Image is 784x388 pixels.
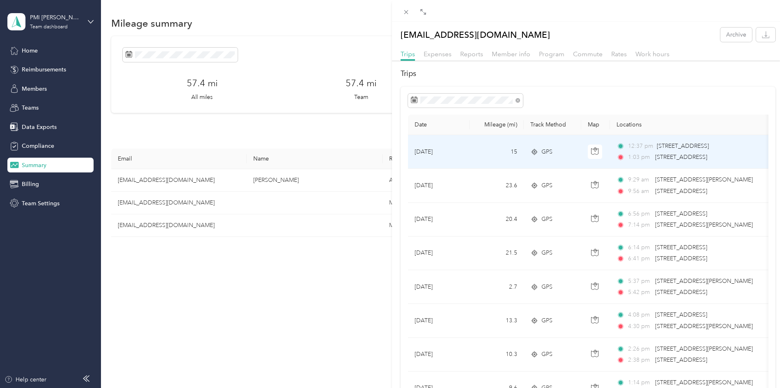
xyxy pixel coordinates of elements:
[460,50,483,58] span: Reports
[539,50,564,58] span: Program
[573,50,603,58] span: Commute
[635,50,669,58] span: Work hours
[581,115,610,135] th: Map
[628,153,651,162] span: 1:03 pm
[424,50,452,58] span: Expenses
[655,255,707,262] span: [STREET_ADDRESS]
[470,304,524,337] td: 13.3
[611,50,627,58] span: Rates
[655,188,707,195] span: [STREET_ADDRESS]
[541,248,552,257] span: GPS
[628,220,651,230] span: 7:14 pm
[470,203,524,236] td: 20.4
[492,50,530,58] span: Member info
[470,135,524,169] td: 15
[628,243,651,252] span: 6:14 pm
[541,181,552,190] span: GPS
[408,236,470,270] td: [DATE]
[401,50,415,58] span: Trips
[655,210,707,217] span: [STREET_ADDRESS]
[657,142,709,149] span: [STREET_ADDRESS]
[401,28,550,42] p: [EMAIL_ADDRESS][DOMAIN_NAME]
[541,147,552,156] span: GPS
[628,356,651,365] span: 2:38 pm
[655,379,753,386] span: [STREET_ADDRESS][PERSON_NAME]
[628,254,651,263] span: 6:41 pm
[408,135,470,169] td: [DATE]
[408,338,470,372] td: [DATE]
[655,244,707,251] span: [STREET_ADDRESS]
[408,115,470,135] th: Date
[628,322,651,331] span: 4:30 pm
[628,277,651,286] span: 5:37 pm
[655,289,707,296] span: [STREET_ADDRESS]
[655,345,753,352] span: [STREET_ADDRESS][PERSON_NAME]
[655,176,753,183] span: [STREET_ADDRESS][PERSON_NAME]
[470,169,524,202] td: 23.6
[628,142,653,151] span: 12:37 pm
[655,311,707,318] span: [STREET_ADDRESS]
[628,187,651,196] span: 9:56 am
[628,175,651,184] span: 9:29 am
[541,215,552,224] span: GPS
[738,342,784,388] iframe: Everlance-gr Chat Button Frame
[401,68,775,79] h2: Trips
[524,115,581,135] th: Track Method
[655,154,707,161] span: [STREET_ADDRESS]
[628,344,651,354] span: 2:26 pm
[408,169,470,202] td: [DATE]
[655,221,753,228] span: [STREET_ADDRESS][PERSON_NAME]
[628,288,651,297] span: 5:42 pm
[541,316,552,325] span: GPS
[470,236,524,270] td: 21.5
[470,338,524,372] td: 10.3
[655,356,707,363] span: [STREET_ADDRESS]
[408,203,470,236] td: [DATE]
[470,270,524,304] td: 2.7
[655,278,753,285] span: [STREET_ADDRESS][PERSON_NAME]
[408,270,470,304] td: [DATE]
[628,378,651,387] span: 1:14 pm
[655,323,753,330] span: [STREET_ADDRESS][PERSON_NAME]
[628,209,651,218] span: 6:56 pm
[541,350,552,359] span: GPS
[541,282,552,292] span: GPS
[470,115,524,135] th: Mileage (mi)
[628,310,651,319] span: 4:08 pm
[720,28,752,42] button: Archive
[408,304,470,337] td: [DATE]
